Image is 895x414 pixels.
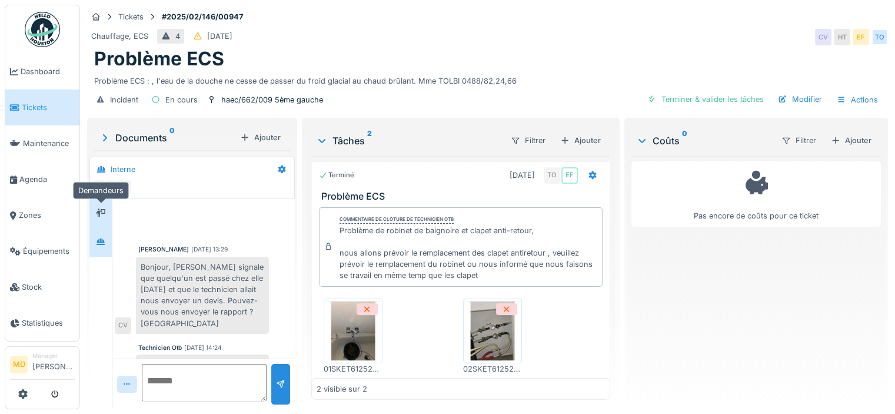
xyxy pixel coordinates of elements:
[5,305,79,341] a: Statistiques
[157,11,248,22] strong: #2025/02/146/00947
[138,245,189,254] div: [PERSON_NAME]
[165,94,198,105] div: En cours
[853,29,869,45] div: EF
[21,66,75,77] span: Dashboard
[5,54,79,90] a: Dashboard
[184,343,222,352] div: [DATE] 14:24
[831,91,883,108] div: Actions
[19,210,75,221] span: Zones
[5,125,79,161] a: Maintenance
[32,352,75,360] div: Manager
[463,363,522,375] div: 02SKET6125202213RESDD30012025_0945.JPEG
[5,161,79,197] a: Agenda
[316,134,501,148] div: Tâches
[773,91,827,107] div: Modifier
[92,179,109,196] div: CV
[104,179,121,196] div: EF
[319,170,354,180] div: Terminé
[682,134,687,148] sup: 0
[10,352,75,380] a: MD Manager[PERSON_NAME]
[221,94,323,105] div: haec/662/009 5ème gauche
[10,356,28,373] li: MD
[5,233,79,269] a: Équipements
[466,302,519,360] img: dak5ivui3un6qczm5qhcg78n3lrn
[22,102,75,113] span: Tickets
[138,343,182,352] div: Technicien Otb
[636,134,771,148] div: Coûts
[116,179,132,196] div: TO
[169,131,175,145] sup: 0
[317,383,367,395] div: 2 visible sur 2
[32,352,75,377] li: [PERSON_NAME]
[115,317,131,334] div: CV
[5,90,79,125] a: Tickets
[505,132,551,149] div: Filtrer
[871,29,888,45] div: TO
[826,133,876,148] div: Ajouter
[73,182,129,199] div: Demandeurs
[23,138,75,149] span: Maintenance
[23,246,75,257] span: Équipements
[321,191,605,202] h3: Problème ECS
[25,12,60,47] img: Badge_color-CXgf-gQk.svg
[111,164,135,175] div: Interne
[99,131,235,145] div: Documents
[175,31,180,42] div: 4
[639,167,873,221] div: Pas encore de coûts pour ce ticket
[834,29,850,45] div: HT
[207,31,232,42] div: [DATE]
[22,281,75,293] span: Stock
[340,225,597,281] div: Problème de robinet de baignoire et clapet anti-retour, nous allons prévoir le remplacement des c...
[191,245,228,254] div: [DATE] 13:29
[324,363,382,375] div: 01SKET6125202213RESDD30012025_0945.JPEG
[544,167,560,184] div: TO
[5,197,79,233] a: Zones
[94,71,881,87] div: Problème ECS : , l'eau de la douche ne cesse de passer du froid glacial au chaud brûlant. Mme TOL...
[815,29,831,45] div: CV
[19,174,75,185] span: Agenda
[367,134,372,148] sup: 2
[235,130,285,145] div: Ajouter
[776,132,821,149] div: Filtrer
[340,216,454,224] div: Commentaire de clôture de Technicien Otb
[136,257,269,334] div: Bonjour, [PERSON_NAME] signale que quelqu'un est passé chez elle [DATE] et que le technicien alla...
[94,48,224,70] h1: Problème ECS
[91,31,148,42] div: Chauffage, ECS
[5,269,79,305] a: Stock
[327,302,380,360] img: fsycwf4fcte78430w7iktyqis7c7
[118,11,144,22] div: Tickets
[110,94,138,105] div: Incident
[643,91,768,107] div: Terminer & valider les tâches
[510,170,535,181] div: [DATE]
[22,317,75,329] span: Statistiques
[561,167,578,184] div: EF
[555,133,605,148] div: Ajouter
